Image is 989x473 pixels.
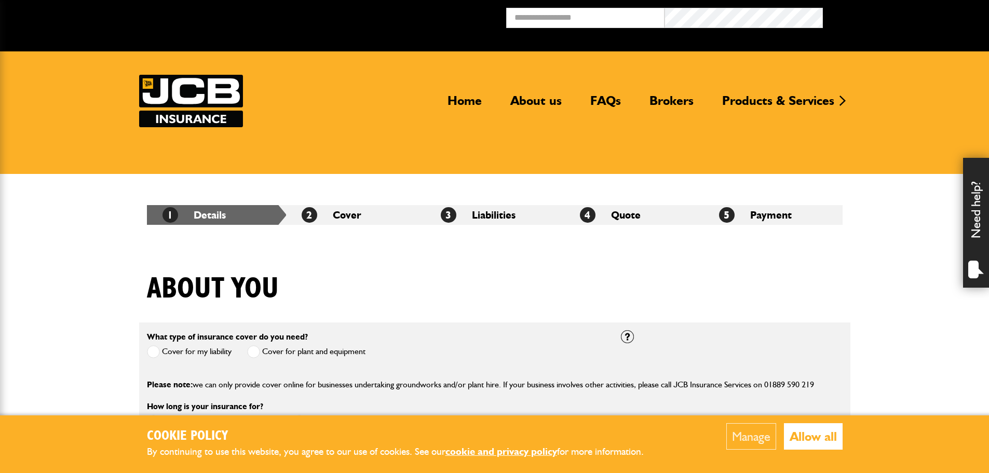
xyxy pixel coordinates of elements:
label: Annual cover [293,415,352,428]
span: 5 [719,207,735,223]
h1: About you [147,272,279,306]
a: JCB Insurance Services [139,75,243,127]
a: cookie and privacy policy [445,445,557,457]
label: Cover for plant and equipment [247,345,365,358]
button: Allow all [784,423,843,450]
a: Home [440,93,490,117]
li: Quote [564,205,703,225]
li: Details [147,205,286,225]
li: Cover [286,205,425,225]
img: JCB Insurance Services logo [139,75,243,127]
span: 2 [302,207,317,223]
span: 1 [162,207,178,223]
h2: Cookie Policy [147,428,661,444]
span: Please note: [147,380,193,389]
label: Short term cover for hired in plant [147,415,277,428]
a: Brokers [642,93,701,117]
div: Need help? [963,158,989,288]
a: FAQs [582,93,629,117]
button: Manage [726,423,776,450]
label: Cover for my liability [147,345,232,358]
button: Broker Login [823,8,981,24]
label: What type of insurance cover do you need? [147,333,308,341]
p: we can only provide cover online for businesses undertaking groundworks and/or plant hire. If you... [147,378,843,391]
a: About us [503,93,570,117]
label: How long is your insurance for? [147,402,263,411]
li: Payment [703,205,843,225]
li: Liabilities [425,205,564,225]
p: By continuing to use this website, you agree to our use of cookies. See our for more information. [147,444,661,460]
span: 4 [580,207,595,223]
span: 3 [441,207,456,223]
a: Products & Services [714,93,842,117]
